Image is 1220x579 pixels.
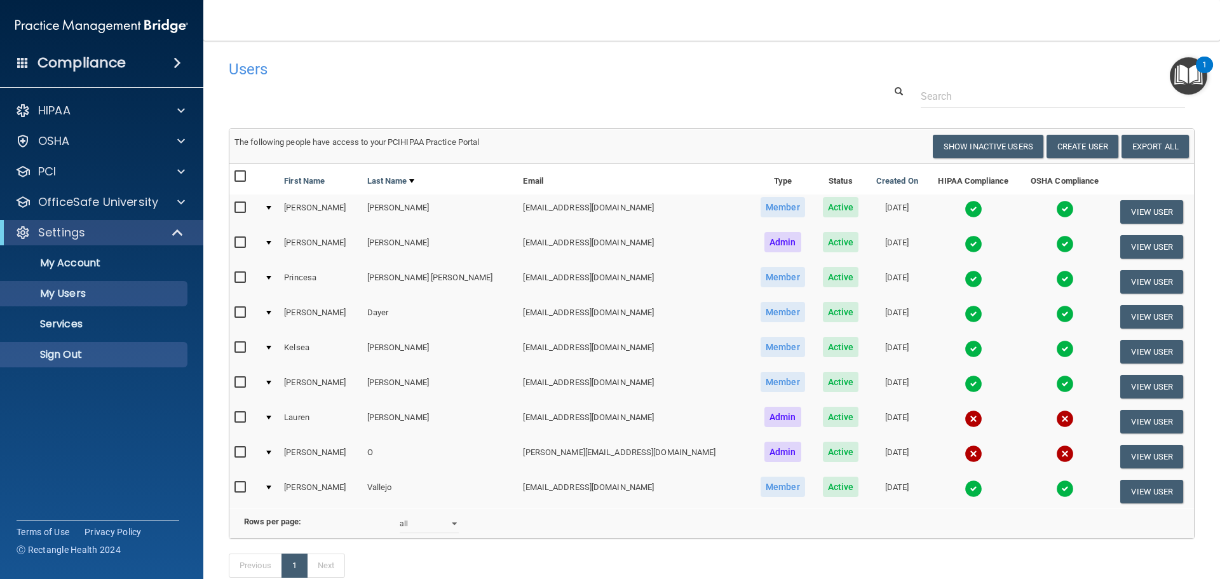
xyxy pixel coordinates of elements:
[764,407,801,427] span: Admin
[1056,340,1074,358] img: tick.e7d51cea.svg
[15,225,184,240] a: Settings
[1120,340,1183,364] button: View User
[867,299,927,334] td: [DATE]
[279,299,362,334] td: [PERSON_NAME]
[234,137,480,147] span: The following people have access to your PCIHIPAA Practice Portal
[867,369,927,404] td: [DATE]
[1120,270,1183,294] button: View User
[518,299,751,334] td: [EMAIL_ADDRESS][DOMAIN_NAME]
[38,225,85,240] p: Settings
[281,554,308,578] a: 1
[279,194,362,229] td: [PERSON_NAME]
[8,287,182,300] p: My Users
[761,267,805,287] span: Member
[965,270,982,288] img: tick.e7d51cea.svg
[518,164,751,194] th: Email
[38,103,71,118] p: HIPAA
[279,404,362,439] td: Lauren
[867,194,927,229] td: [DATE]
[362,299,518,334] td: Dayer
[823,477,859,497] span: Active
[927,164,1020,194] th: HIPAA Compliance
[229,554,282,578] a: Previous
[1120,235,1183,259] button: View User
[362,369,518,404] td: [PERSON_NAME]
[362,474,518,508] td: Vallejo
[15,103,185,118] a: HIPAA
[761,302,805,322] span: Member
[1202,65,1207,81] div: 1
[867,404,927,439] td: [DATE]
[1120,200,1183,224] button: View User
[921,85,1185,108] input: Search
[867,264,927,299] td: [DATE]
[965,445,982,463] img: cross.ca9f0e7f.svg
[752,164,814,194] th: Type
[15,164,185,179] a: PCI
[867,334,927,369] td: [DATE]
[1120,480,1183,503] button: View User
[1056,480,1074,498] img: tick.e7d51cea.svg
[38,164,56,179] p: PCI
[362,229,518,264] td: [PERSON_NAME]
[1056,445,1074,463] img: cross.ca9f0e7f.svg
[279,229,362,264] td: [PERSON_NAME]
[8,318,182,330] p: Services
[1056,305,1074,323] img: tick.e7d51cea.svg
[814,164,867,194] th: Status
[1020,164,1110,194] th: OSHA Compliance
[37,54,126,72] h4: Compliance
[279,474,362,508] td: [PERSON_NAME]
[518,334,751,369] td: [EMAIL_ADDRESS][DOMAIN_NAME]
[1056,270,1074,288] img: tick.e7d51cea.svg
[362,404,518,439] td: [PERSON_NAME]
[823,337,859,357] span: Active
[1170,57,1207,95] button: Open Resource Center, 1 new notification
[518,194,751,229] td: [EMAIL_ADDRESS][DOMAIN_NAME]
[965,375,982,393] img: tick.e7d51cea.svg
[823,372,859,392] span: Active
[761,197,805,217] span: Member
[761,337,805,357] span: Member
[17,543,121,556] span: Ⓒ Rectangle Health 2024
[965,340,982,358] img: tick.e7d51cea.svg
[1056,235,1074,253] img: tick.e7d51cea.svg
[15,133,185,149] a: OSHA
[965,305,982,323] img: tick.e7d51cea.svg
[965,200,982,218] img: tick.e7d51cea.svg
[518,474,751,508] td: [EMAIL_ADDRESS][DOMAIN_NAME]
[284,174,325,189] a: First Name
[867,229,927,264] td: [DATE]
[764,232,801,252] span: Admin
[8,257,182,269] p: My Account
[38,133,70,149] p: OSHA
[38,194,158,210] p: OfficeSafe University
[823,267,859,287] span: Active
[1120,445,1183,468] button: View User
[17,526,69,538] a: Terms of Use
[867,439,927,474] td: [DATE]
[1047,135,1118,158] button: Create User
[965,410,982,428] img: cross.ca9f0e7f.svg
[15,13,188,39] img: PMB logo
[518,404,751,439] td: [EMAIL_ADDRESS][DOMAIN_NAME]
[518,229,751,264] td: [EMAIL_ADDRESS][DOMAIN_NAME]
[279,369,362,404] td: [PERSON_NAME]
[279,439,362,474] td: [PERSON_NAME]
[518,439,751,474] td: [PERSON_NAME][EMAIL_ADDRESS][DOMAIN_NAME]
[1120,410,1183,433] button: View User
[518,369,751,404] td: [EMAIL_ADDRESS][DOMAIN_NAME]
[1122,135,1189,158] a: Export All
[362,194,518,229] td: [PERSON_NAME]
[764,442,801,462] span: Admin
[876,174,918,189] a: Created On
[965,235,982,253] img: tick.e7d51cea.svg
[761,372,805,392] span: Member
[823,407,859,427] span: Active
[307,554,345,578] a: Next
[15,194,185,210] a: OfficeSafe University
[1120,305,1183,329] button: View User
[1056,200,1074,218] img: tick.e7d51cea.svg
[823,442,859,462] span: Active
[518,264,751,299] td: [EMAIL_ADDRESS][DOMAIN_NAME]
